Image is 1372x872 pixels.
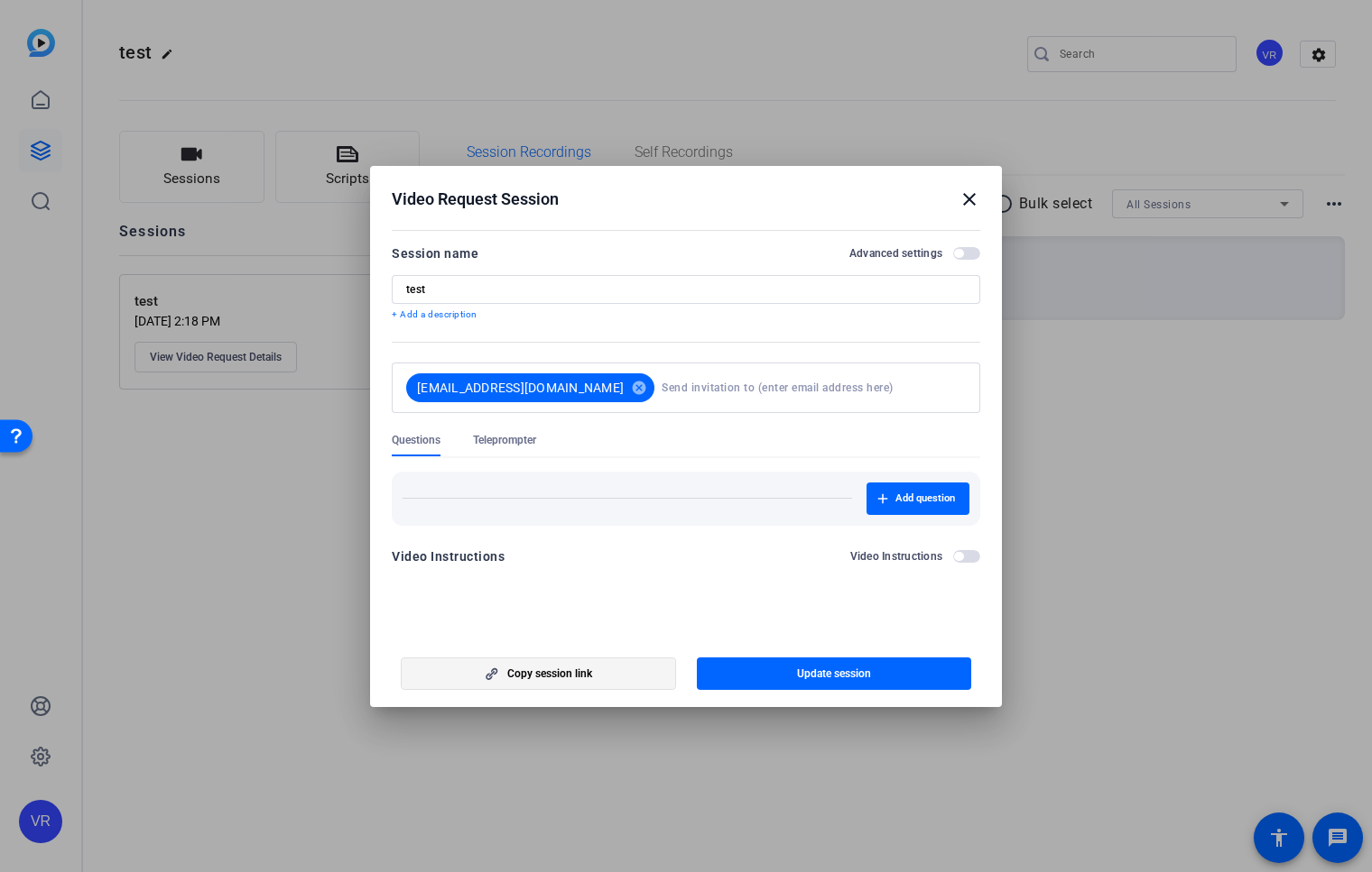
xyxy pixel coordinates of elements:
span: Add question [895,491,955,506]
input: Enter Session Name [406,282,966,297]
button: Copy session link [401,657,676,690]
div: Video Request Session [392,188,980,210]
p: + Add a description [392,307,980,322]
input: Send invitation to (enter email address here) [662,370,959,406]
div: Video Instructions [392,546,505,567]
span: Teleprompter [473,433,536,447]
span: Questions [392,433,440,447]
span: [EMAIL_ADDRESS][DOMAIN_NAME] [417,379,624,397]
h2: Advanced settings [849,246,942,261]
mat-icon: cancel [624,380,654,396]
button: Add question [867,482,969,515]
span: Copy session link [507,666,592,681]
mat-icon: close [959,188,980,210]
button: Update session [697,657,972,690]
div: Session name [392,243,478,264]
span: Update session [797,666,871,681]
h2: Video Instructions [850,549,943,564]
